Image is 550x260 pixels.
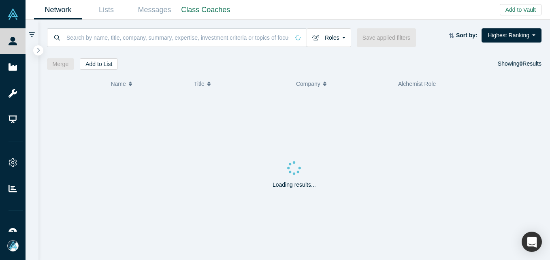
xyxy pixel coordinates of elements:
span: Results [520,60,541,67]
img: Mia Scott's Account [7,240,19,251]
a: Lists [82,0,130,19]
span: Company [296,75,320,92]
button: Roles [307,28,351,47]
a: Messages [130,0,179,19]
a: Network [34,0,82,19]
button: Save applied filters [357,28,416,47]
span: Alchemist Role [398,81,436,87]
strong: 0 [520,60,523,67]
p: Loading results... [273,181,316,189]
div: Showing [498,58,541,70]
button: Company [296,75,390,92]
button: Title [194,75,288,92]
strong: Sort by: [456,32,478,38]
button: Merge [47,58,75,70]
span: Title [194,75,205,92]
button: Add to Vault [500,4,541,15]
a: Class Coaches [179,0,233,19]
input: Search by name, title, company, summary, expertise, investment criteria or topics of focus [66,28,290,47]
img: Alchemist Vault Logo [7,9,19,20]
span: Name [111,75,126,92]
button: Add to List [80,58,118,70]
button: Name [111,75,185,92]
button: Highest Ranking [482,28,541,43]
